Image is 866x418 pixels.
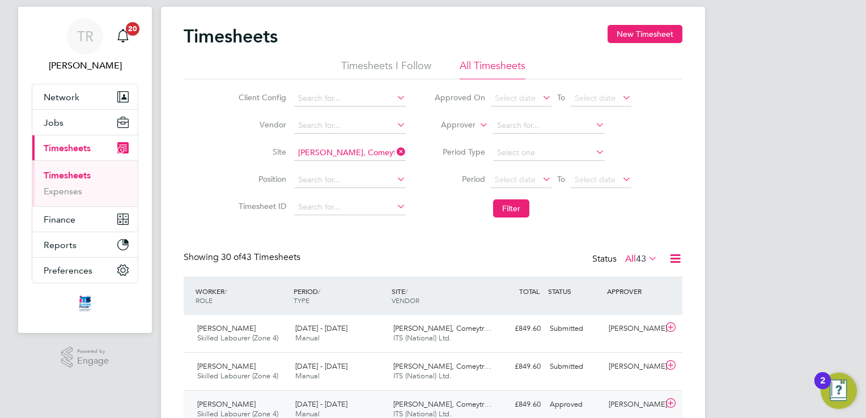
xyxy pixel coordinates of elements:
span: Select date [495,93,536,103]
span: TOTAL [519,287,540,296]
a: 20 [112,18,134,54]
div: Submitted [545,357,604,376]
button: Timesheets [32,135,138,160]
button: Preferences [32,258,138,283]
button: New Timesheet [608,25,682,43]
input: Search for... [294,118,406,134]
label: Period [434,174,485,184]
span: Timesheets [44,143,91,153]
span: Powered by [77,347,109,356]
a: Expenses [44,186,82,197]
span: Network [44,92,79,103]
input: Select one [493,145,605,161]
div: SITE [389,281,487,310]
div: Showing [184,251,303,263]
span: [DATE] - [DATE] [295,323,347,333]
button: Network [32,84,138,109]
label: Position [235,174,286,184]
span: [PERSON_NAME] [197,323,256,333]
span: Reports [44,240,77,250]
span: VENDOR [392,296,419,305]
span: [PERSON_NAME], Comeytr… [393,399,491,409]
a: Go to home page [32,295,138,313]
span: ROLE [196,296,213,305]
label: Site [235,147,286,157]
div: Timesheets [32,160,138,206]
span: 20 [126,22,139,36]
img: itsconstruction-logo-retina.png [77,295,93,313]
span: / [405,287,407,296]
input: Search for... [294,145,406,161]
div: £849.60 [486,319,545,338]
label: Approver [424,120,476,131]
span: [DATE] - [DATE] [295,399,347,409]
input: Search for... [294,172,406,188]
span: / [224,287,227,296]
span: [PERSON_NAME], Comeytr… [393,323,491,333]
nav: Main navigation [18,7,152,333]
input: Search for... [294,91,406,106]
span: TR [77,29,94,44]
span: 43 Timesheets [221,251,300,263]
div: [PERSON_NAME] [604,395,663,414]
div: PERIOD [291,281,389,310]
span: To [554,172,568,186]
div: 2 [820,381,825,395]
a: Timesheets [44,170,91,181]
div: WORKER [193,281,291,310]
li: Timesheets I Follow [341,59,431,79]
span: Finance [44,214,75,225]
span: Skilled Labourer (Zone 4) [197,333,278,343]
span: Manual [295,371,320,381]
span: 43 [636,253,646,265]
span: Select date [495,174,536,185]
button: Reports [32,232,138,257]
h2: Timesheets [184,25,278,48]
span: Select date [575,93,615,103]
span: ITS (National) Ltd. [393,333,452,343]
label: All [625,253,657,265]
span: 30 of [221,251,241,263]
span: ITS (National) Ltd. [393,371,452,381]
div: Approved [545,395,604,414]
label: Approved On [434,92,485,103]
button: Open Resource Center, 2 new notifications [821,373,857,409]
span: Jobs [44,117,63,128]
button: Filter [493,199,529,217]
label: Period Type [434,147,485,157]
div: [PERSON_NAME] [604,357,663,376]
span: Tanya Rowse [32,59,138,72]
span: Select date [575,174,615,185]
li: All Timesheets [460,59,525,79]
div: £849.60 [486,395,545,414]
span: Skilled Labourer (Zone 4) [197,371,278,381]
div: STATUS [545,281,604,301]
span: [PERSON_NAME], Comeytr… [393,361,491,371]
span: [DATE] - [DATE] [295,361,347,371]
input: Search for... [294,199,406,215]
div: [PERSON_NAME] [604,319,663,338]
div: APPROVER [604,281,663,301]
span: / [318,287,320,296]
div: Status [592,251,660,267]
button: Jobs [32,110,138,135]
a: Powered byEngage [61,347,109,368]
span: [PERSON_NAME] [197,399,256,409]
button: Finance [32,207,138,232]
span: Manual [295,333,320,343]
span: To [554,90,568,105]
div: Submitted [545,319,604,338]
div: £849.60 [486,357,545,376]
span: TYPE [294,296,309,305]
label: Timesheet ID [235,201,286,211]
label: Vendor [235,120,286,130]
input: Search for... [493,118,605,134]
a: TR[PERSON_NAME] [32,18,138,72]
span: [PERSON_NAME] [197,361,256,371]
span: Preferences [44,265,92,276]
label: Client Config [235,92,286,103]
span: Engage [77,356,109,366]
